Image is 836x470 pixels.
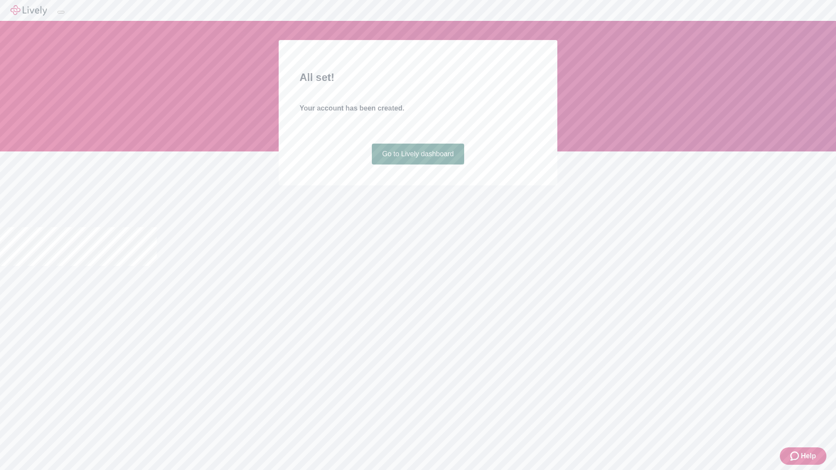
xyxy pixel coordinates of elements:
[780,447,826,465] button: Zendesk support iconHelp
[801,451,816,461] span: Help
[57,11,64,13] button: Log out
[300,103,536,114] h4: Your account has been created.
[300,70,536,85] h2: All set!
[372,144,465,164] a: Go to Lively dashboard
[790,451,801,461] svg: Zendesk support icon
[10,5,47,16] img: Lively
